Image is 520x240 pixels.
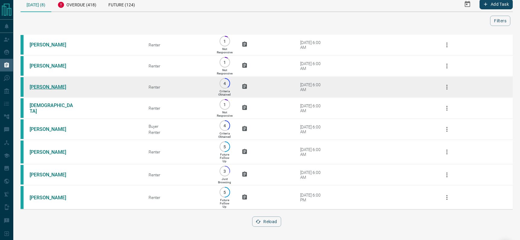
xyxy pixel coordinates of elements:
[21,165,24,185] div: condos.ca
[218,90,231,96] p: Criteria Obtained
[220,198,229,208] p: Future Follow Up
[218,132,231,138] p: Criteria Obtained
[30,42,75,48] a: [PERSON_NAME]
[30,149,75,155] a: [PERSON_NAME]
[223,169,227,173] p: 3
[30,63,75,69] a: [PERSON_NAME]
[223,81,227,86] p: 4
[21,35,24,55] div: condos.ca
[21,56,24,76] div: condos.ca
[223,102,227,107] p: 1
[21,141,24,163] div: condos.ca
[223,60,227,65] p: 1
[149,150,208,154] div: Renter
[21,98,24,118] div: condos.ca
[149,85,208,90] div: Renter
[300,103,326,113] div: [DATE] 6:00 AM
[149,106,208,111] div: Renter
[220,153,229,163] p: Future Follow Up
[217,68,233,75] p: Not Responsive
[300,147,326,157] div: [DATE] 6:00 AM
[149,124,208,129] div: Buyer
[30,195,75,201] a: [PERSON_NAME]
[300,61,326,71] div: [DATE] 6:00 AM
[30,84,75,90] a: [PERSON_NAME]
[217,111,233,117] p: Not Responsive
[149,130,208,135] div: Renter
[149,43,208,47] div: Renter
[149,172,208,177] div: Renter
[223,39,227,43] p: 1
[300,40,326,50] div: [DATE] 6:00 AM
[217,47,233,54] p: Not Responsive
[30,126,75,132] a: [PERSON_NAME]
[30,172,75,178] a: [PERSON_NAME]
[223,144,227,149] p: 5
[223,123,227,128] p: 4
[490,16,510,26] button: Filters
[21,119,24,139] div: condos.ca
[300,82,326,92] div: [DATE] 6:00 AM
[21,77,24,97] div: condos.ca
[218,177,231,184] p: Just Browsing
[300,170,326,180] div: [DATE] 6:00 AM
[21,186,24,209] div: condos.ca
[300,193,326,202] div: [DATE] 6:00 PM
[223,190,227,194] p: 5
[300,125,326,134] div: [DATE] 6:00 AM
[149,64,208,68] div: Renter
[149,195,208,200] div: Renter
[252,216,281,227] button: Reload
[30,103,75,114] a: [DEMOGRAPHIC_DATA]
